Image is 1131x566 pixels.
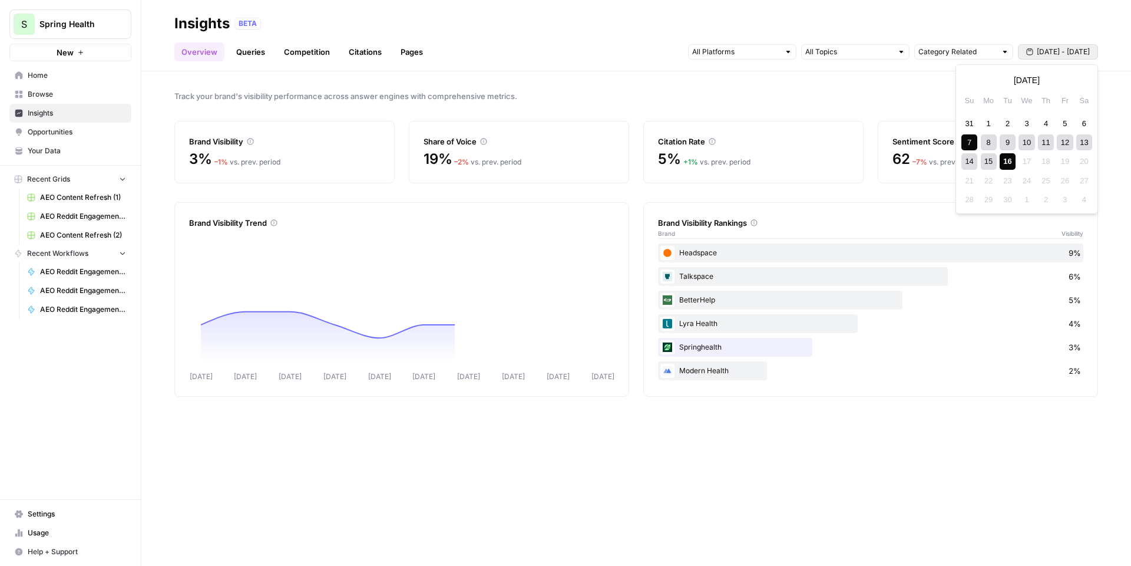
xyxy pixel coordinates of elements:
a: Citations [342,42,389,61]
div: Choose Saturday, September 6th, 2025 [1076,116,1092,131]
div: Choose Monday, September 8th, 2025 [981,134,997,150]
a: Opportunities [9,123,131,141]
span: 6% [1069,271,1081,282]
div: Headspace [658,243,1083,262]
div: vs. prev. period [912,157,980,167]
div: BetterHelp [658,291,1083,310]
a: Competition [277,42,337,61]
span: AEO Reddit Engagement - Fork [40,266,126,277]
span: Opportunities [28,127,126,137]
span: [DATE] - [DATE] [1037,47,1090,57]
tspan: [DATE] [234,372,257,381]
span: – 7 % [912,157,927,166]
div: Choose Friday, September 5th, 2025 [1057,116,1073,131]
span: 3% [189,150,212,169]
span: – 1 % [214,157,228,166]
span: 4% [1069,318,1081,330]
div: Not available Friday, September 26th, 2025 [1057,173,1073,189]
tspan: [DATE] [502,372,525,381]
span: – 2 % [454,157,469,166]
div: Not available Sunday, September 21st, 2025 [961,173,977,189]
div: Not available Tuesday, September 30th, 2025 [1000,192,1016,208]
span: AEO Reddit Engagement - Fork [40,285,126,296]
a: AEO Reddit Engagement - Fork [22,281,131,300]
a: Settings [9,505,131,524]
a: Insights [9,104,131,123]
button: New [9,44,131,61]
tspan: [DATE] [368,372,391,381]
span: S [21,17,27,31]
span: 9% [1069,247,1081,259]
span: Help + Support [28,547,126,557]
button: Recent Grids [9,170,131,188]
div: Not available Wednesday, September 17th, 2025 [1018,153,1034,169]
div: Brand Visibility Rankings [658,217,1083,229]
div: Choose Wednesday, September 10th, 2025 [1018,134,1034,150]
div: vs. prev. period [683,157,750,167]
a: AEO Reddit Engagement - Fork [22,262,131,281]
div: Choose Saturday, September 13th, 2025 [1076,134,1092,150]
span: Settings [28,509,126,519]
span: AEO Reddit Engagement - Fork [40,304,126,315]
div: Not available Wednesday, October 1st, 2025 [1018,192,1034,208]
div: Not available Sunday, September 28th, 2025 [961,192,977,208]
span: Your Data [28,146,126,156]
button: Workspace: Spring Health [9,9,131,39]
div: Not available Monday, September 22nd, 2025 [981,173,997,189]
div: Choose Sunday, August 31st, 2025 [961,116,977,131]
div: BETA [234,18,261,29]
div: Brand Visibility [189,136,380,147]
div: vs. prev. period [214,157,280,167]
div: We [1018,93,1034,108]
tspan: [DATE] [547,372,570,381]
div: Brand Visibility Trend [189,217,614,229]
img: npaejmqkvnsduglkk6hgrdspjl5j [660,293,674,307]
div: Fr [1057,93,1073,108]
div: Choose Sunday, September 14th, 2025 [961,153,977,169]
img: tc8opulbc6ipycs1zkpdxbfatmo8 [660,317,674,331]
span: Track your brand's visibility performance across answer engines with comprehensive metrics. [174,90,1098,102]
a: Home [9,66,131,85]
div: Sa [1076,93,1092,108]
span: Spring Health [39,18,111,30]
a: Browse [9,85,131,104]
input: All Platforms [692,46,779,58]
span: 19% [424,150,452,169]
img: 6afroz0ztg3dw4ehzvidz7hbo5rh [660,364,674,378]
div: Choose Tuesday, September 2nd, 2025 [1000,116,1016,131]
button: [DATE] - [DATE] [1018,44,1098,60]
div: Citation Rate [658,136,849,147]
div: Not available Thursday, September 25th, 2025 [1038,173,1054,189]
tspan: [DATE] [412,372,435,381]
div: Choose Friday, September 12th, 2025 [1057,134,1073,150]
div: Choose Thursday, September 4th, 2025 [1038,116,1054,131]
span: Visibility [1061,229,1083,238]
div: Choose Thursday, September 11th, 2025 [1038,134,1054,150]
span: AEO Content Refresh (1) [40,192,126,203]
span: Insights [28,108,126,119]
tspan: [DATE] [190,372,213,381]
div: Mo [981,93,997,108]
a: Your Data [9,141,131,160]
span: + 1 % [683,157,698,166]
div: month 2025-09 [960,114,1093,209]
div: Springhealth [658,338,1083,357]
div: Choose Monday, September 15th, 2025 [981,153,997,169]
button: Help + Support [9,542,131,561]
div: Th [1038,93,1054,108]
div: Lyra Health [658,314,1083,333]
span: AEO Reddit Engagement (1) [40,211,126,222]
div: Talkspace [658,267,1083,286]
img: ey70nwsa7kzn1mrixx8ntzpy0cmc [660,246,674,260]
span: Recent Grids [27,174,70,185]
div: Choose Tuesday, September 16th, 2025 [1000,153,1016,169]
span: 2% [1069,365,1081,377]
span: Recent Workflows [27,248,88,259]
span: Brand [658,229,675,238]
div: Insights [174,14,230,33]
div: vs. prev. period [454,157,521,167]
div: Not available Thursday, September 18th, 2025 [1038,153,1054,169]
span: [DATE] [1014,74,1040,86]
span: 5% [658,150,681,169]
div: Sentiment Score [892,136,1083,147]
